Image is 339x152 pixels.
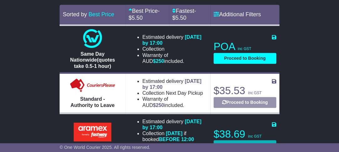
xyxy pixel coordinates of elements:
span: 250 [156,103,164,108]
button: Proceed to Booking [214,140,276,151]
li: Collection [142,46,206,52]
span: 250 [156,58,164,64]
span: Same Day Nationwide(quotes take 0.5-1 hour) [70,51,115,68]
button: Proceed to Booking [214,53,276,64]
p: $38.69 [214,128,276,140]
a: Best Price [88,11,114,18]
a: Fastest- $5.50 [172,8,196,21]
span: [DATE] by 17:00 [142,34,201,46]
span: inc GST [248,134,262,139]
span: inc GST [238,47,251,51]
span: 5.50 [132,15,143,21]
span: © One World Courier 2025. All rights reserved. [60,145,150,150]
span: 12:00 [181,137,194,142]
li: Warranty of AUD included. [142,96,206,108]
li: Estimated delivery [142,34,206,46]
button: Proceed to Booking [214,97,276,108]
span: Standard - Authority to Leave [71,96,114,108]
li: Warranty of AUD included. [142,52,206,64]
span: Sorted by [63,11,87,18]
img: One World Courier: Same Day Nationwide(quotes take 0.5-1 hour) [83,29,102,48]
span: if booked [142,131,194,142]
li: Collection [142,130,206,142]
span: BEFORE [159,137,180,142]
span: 5.50 [175,15,186,21]
span: [DATE] [166,131,183,136]
li: Estimated delivery [142,119,206,130]
a: Best Price- $5.50 [129,8,160,21]
span: $ [153,103,164,108]
li: Collection [142,90,206,96]
span: inc GST [248,91,262,95]
img: Aramex: Leave at door [74,123,111,141]
img: Couriers Please: Standard - Authority to Leave [69,78,116,93]
span: [DATE] by 17:00 [142,119,201,130]
a: Additional Filters [214,11,261,18]
p: $35.53 [214,84,276,97]
span: - $ [129,8,160,21]
span: Next Day Pickup [166,90,203,96]
li: Estimated delivery [142,78,206,90]
p: POA [214,40,276,53]
span: $ [153,58,164,64]
span: - $ [172,8,196,21]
